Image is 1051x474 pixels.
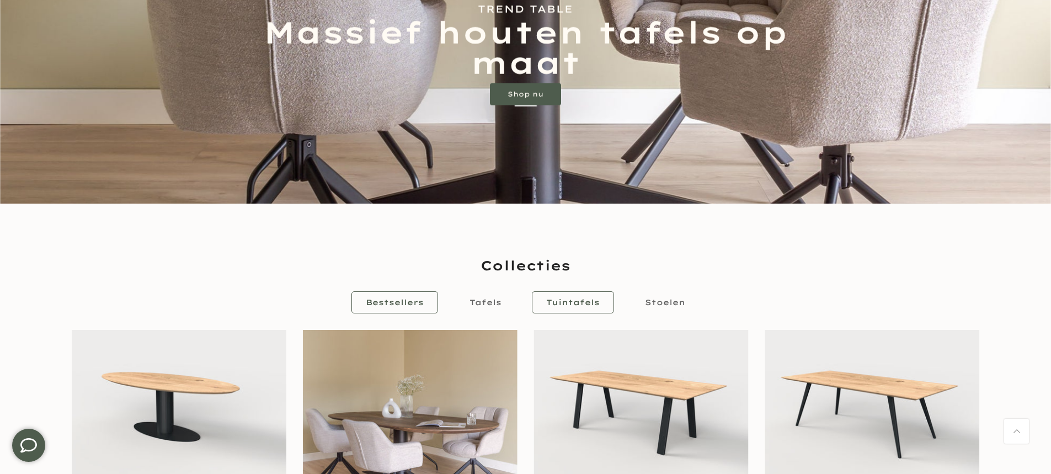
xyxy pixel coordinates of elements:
[470,297,502,307] span: Tafels
[645,297,685,307] span: Stoelen
[481,256,570,275] span: Collecties
[631,291,700,313] a: Stoelen
[490,83,561,105] a: Shop nu
[1004,419,1029,444] a: Terug naar boven
[455,291,516,313] a: Tafels
[366,297,424,307] span: Bestsellers
[532,291,614,313] a: Tuintafels
[1,418,56,473] iframe: toggle-frame
[351,291,438,313] a: Bestsellers
[546,297,600,307] span: Tuintafels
